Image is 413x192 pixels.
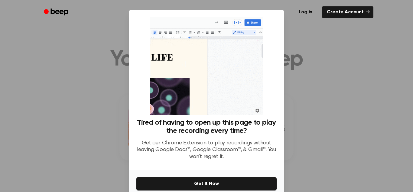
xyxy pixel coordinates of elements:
button: Get It Now [136,177,277,190]
a: Log in [293,5,318,19]
p: Get our Chrome Extension to play recordings without leaving Google Docs™, Google Classroom™, & Gm... [136,140,277,160]
a: Create Account [322,6,373,18]
a: Beep [40,6,74,18]
h3: Tired of having to open up this page to play the recording every time? [136,119,277,135]
img: Beep extension in action [150,17,262,115]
